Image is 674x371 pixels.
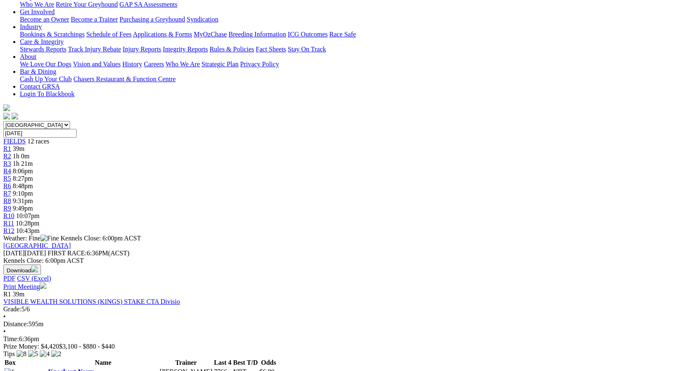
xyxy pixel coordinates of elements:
[3,313,6,320] span: •
[13,153,29,160] span: 1h 0m
[3,335,671,343] div: 6:36pm
[3,104,10,111] img: logo-grsa-white.png
[256,46,286,53] a: Fact Sheets
[13,197,33,204] span: 9:31pm
[3,145,11,152] a: R1
[3,212,14,219] a: R10
[3,220,14,227] a: R11
[51,350,61,358] img: 2
[3,175,11,182] span: R5
[3,298,180,305] a: VISIBLE WEALTH SOLUTIONS (KINGS) STAKE CTA Divisio
[68,46,121,53] a: Track Injury Rebate
[166,61,200,68] a: Who We Are
[3,160,11,167] a: R3
[3,343,671,350] div: Prize Money: $4,420
[144,61,164,68] a: Careers
[3,320,28,327] span: Distance:
[13,182,33,189] span: 8:48pm
[20,61,671,68] div: About
[259,359,278,367] th: Odds
[3,264,41,275] button: Download
[3,153,11,160] a: R2
[120,16,185,23] a: Purchasing a Greyhound
[20,61,71,68] a: We Love Our Dogs
[13,175,33,182] span: 8:27pm
[20,16,671,23] div: Get Involved
[3,190,11,197] a: R7
[20,23,42,30] a: Industry
[13,190,33,197] span: 9:10pm
[3,197,11,204] a: R8
[86,31,131,38] a: Schedule of Fees
[3,113,10,119] img: facebook.svg
[41,235,59,242] img: Fine
[48,359,158,367] th: Name
[3,182,11,189] a: R6
[194,31,227,38] a: MyOzChase
[20,16,69,23] a: Become an Owner
[20,8,55,15] a: Get Involved
[3,205,11,212] a: R9
[240,61,279,68] a: Privacy Policy
[73,61,120,68] a: Vision and Values
[3,328,6,335] span: •
[209,46,254,53] a: Rules & Policies
[3,320,671,328] div: 595m
[3,335,19,342] span: Time:
[48,250,130,257] span: 6:36PM(ACST)
[40,350,50,358] img: 4
[133,31,192,38] a: Applications & Forms
[329,31,356,38] a: Race Safe
[71,16,118,23] a: Become a Trainer
[20,46,66,53] a: Stewards Reports
[3,242,71,249] a: [GEOGRAPHIC_DATA]
[229,31,286,38] a: Breeding Information
[3,129,77,138] input: Select date
[163,46,208,53] a: Integrity Reports
[120,1,178,8] a: GAP SA Assessments
[3,167,11,175] a: R4
[59,343,115,350] span: $3,100 - $880 - $440
[73,75,176,82] a: Chasers Restaurant & Function Centre
[17,275,51,282] a: CSV (Excel)
[20,75,72,82] a: Cash Up Your Club
[31,266,38,272] img: download.svg
[20,31,84,38] a: Bookings & Scratchings
[288,46,326,53] a: Stay On Track
[13,145,24,152] span: 39m
[288,31,327,38] a: ICG Outcomes
[60,235,141,242] span: Kennels Close: 6:00pm ACST
[3,306,671,313] div: 5/6
[122,61,142,68] a: History
[3,227,14,234] a: R12
[13,205,33,212] span: 9:49pm
[20,83,60,90] a: Contact GRSA
[214,359,232,367] th: Last 4
[159,359,213,367] th: Trainer
[20,1,54,8] a: Who We Are
[20,46,671,53] div: Care & Integrity
[5,359,16,366] span: Box
[233,359,258,367] th: Best T/D
[17,350,26,358] img: 8
[13,167,33,175] span: 8:06pm
[16,220,39,227] span: 10:28pm
[20,1,671,8] div: Greyhounds as Pets
[48,250,87,257] span: FIRST RACE:
[13,160,33,167] span: 1h 21m
[3,291,11,298] span: R1
[3,250,25,257] span: [DATE]
[20,75,671,83] div: Bar & Dining
[3,250,46,257] span: [DATE]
